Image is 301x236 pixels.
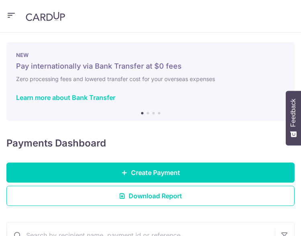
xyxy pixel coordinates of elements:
button: Feedback - Show survey [286,91,301,145]
span: Feedback [290,99,297,127]
h6: Zero processing fees and lowered transfer cost for your overseas expenses [16,74,285,84]
a: Learn more about Bank Transfer [16,94,115,102]
p: NEW [16,52,285,58]
span: Create Payment [131,168,180,177]
h4: Payments Dashboard [6,137,106,150]
a: Download Report [6,186,295,206]
img: CardUp [26,12,65,21]
a: Create Payment [6,163,295,183]
h5: Pay internationally via Bank Transfer at $0 fees [16,61,285,71]
span: Download Report [129,191,182,201]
